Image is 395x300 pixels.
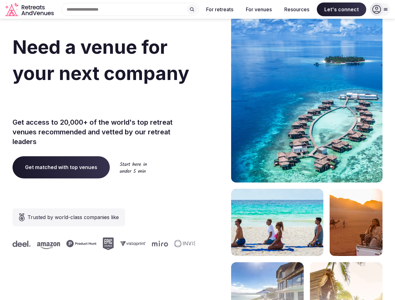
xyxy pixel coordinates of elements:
p: Get access to 20,000+ of the world's top retreat venues recommended and vetted by our retreat lea... [13,117,195,146]
svg: Epic Games company logo [102,237,113,250]
svg: Invisible company logo [174,240,208,247]
img: woman sitting in back of truck with camels [330,189,382,256]
a: Visit the homepage [5,2,55,17]
span: Trusted by world-class companies like [28,213,119,221]
span: Let's connect [317,2,366,16]
svg: Retreats and Venues company logo [5,2,55,17]
button: For venues [241,2,277,16]
img: Start here in under 5 min [120,162,147,173]
button: For retreats [201,2,238,16]
svg: Vistaprint company logo [119,241,145,246]
button: Resources [279,2,314,16]
a: Get matched with top venues [13,156,110,178]
svg: Miro company logo [151,241,167,247]
img: yoga on tropical beach [231,189,323,256]
svg: Deel company logo [12,241,30,247]
span: Need a venue for your next company [13,36,189,84]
